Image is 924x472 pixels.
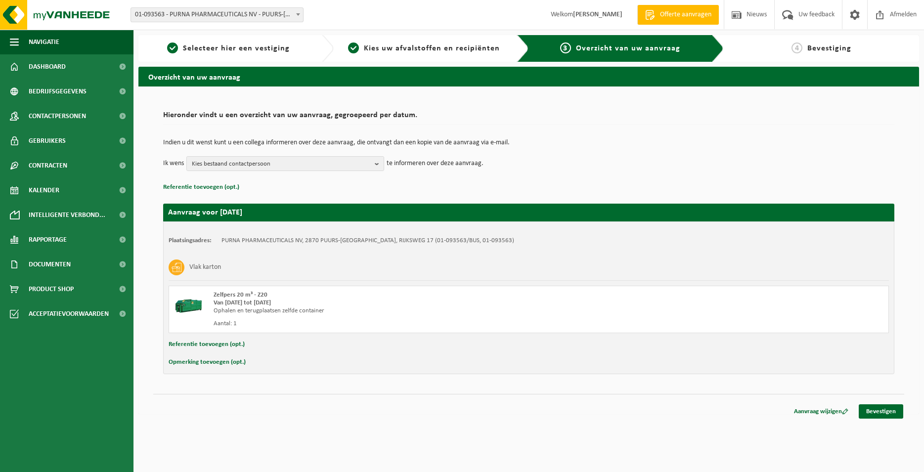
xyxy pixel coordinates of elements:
div: Aantal: 1 [214,320,569,328]
span: Contactpersonen [29,104,86,129]
strong: Van [DATE] tot [DATE] [214,300,271,306]
span: Navigatie [29,30,59,54]
button: Opmerking toevoegen (opt.) [169,356,246,369]
span: Overzicht van uw aanvraag [576,44,680,52]
span: 4 [792,43,802,53]
p: Indien u dit wenst kunt u een collega informeren over deze aanvraag, die ontvangt dan een kopie v... [163,139,894,146]
button: Referentie toevoegen (opt.) [169,338,245,351]
span: 01-093563 - PURNA PHARMACEUTICALS NV - PUURS-SINT-AMANDS [131,8,303,22]
span: Intelligente verbond... [29,203,105,227]
strong: Plaatsingsadres: [169,237,212,244]
span: 01-093563 - PURNA PHARMACEUTICALS NV - PUURS-SINT-AMANDS [131,7,304,22]
span: Selecteer hier een vestiging [183,44,290,52]
span: Gebruikers [29,129,66,153]
button: Referentie toevoegen (opt.) [163,181,239,194]
strong: [PERSON_NAME] [573,11,622,18]
a: 1Selecteer hier een vestiging [143,43,314,54]
h3: Vlak karton [189,259,221,275]
a: Aanvraag wijzigen [787,404,856,419]
strong: Aanvraag voor [DATE] [168,209,242,216]
span: Bedrijfsgegevens [29,79,87,104]
span: 2 [348,43,359,53]
div: Ophalen en terugplaatsen zelfde container [214,307,569,315]
span: Kies uw afvalstoffen en recipiënten [364,44,500,52]
span: Offerte aanvragen [658,10,714,20]
span: Acceptatievoorwaarden [29,301,109,326]
span: Dashboard [29,54,66,79]
span: 1 [167,43,178,53]
span: Product Shop [29,277,74,301]
span: Kalender [29,178,59,203]
span: Rapportage [29,227,67,252]
span: Documenten [29,252,71,277]
a: Bevestigen [859,404,903,419]
h2: Overzicht van uw aanvraag [138,67,919,86]
span: Bevestiging [807,44,851,52]
span: 3 [560,43,571,53]
a: 2Kies uw afvalstoffen en recipiënten [339,43,509,54]
td: PURNA PHARMACEUTICALS NV, 2870 PUURS-[GEOGRAPHIC_DATA], RIJKSWEG 17 (01-093563/BUS, 01-093563) [221,237,514,245]
span: Zelfpers 20 m³ - Z20 [214,292,267,298]
a: Offerte aanvragen [637,5,719,25]
span: Contracten [29,153,67,178]
span: Kies bestaand contactpersoon [192,157,371,172]
button: Kies bestaand contactpersoon [186,156,384,171]
p: te informeren over deze aanvraag. [387,156,484,171]
p: Ik wens [163,156,184,171]
img: HK-XZ-20-GN-00.png [174,291,204,321]
h2: Hieronder vindt u een overzicht van uw aanvraag, gegroepeerd per datum. [163,111,894,125]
